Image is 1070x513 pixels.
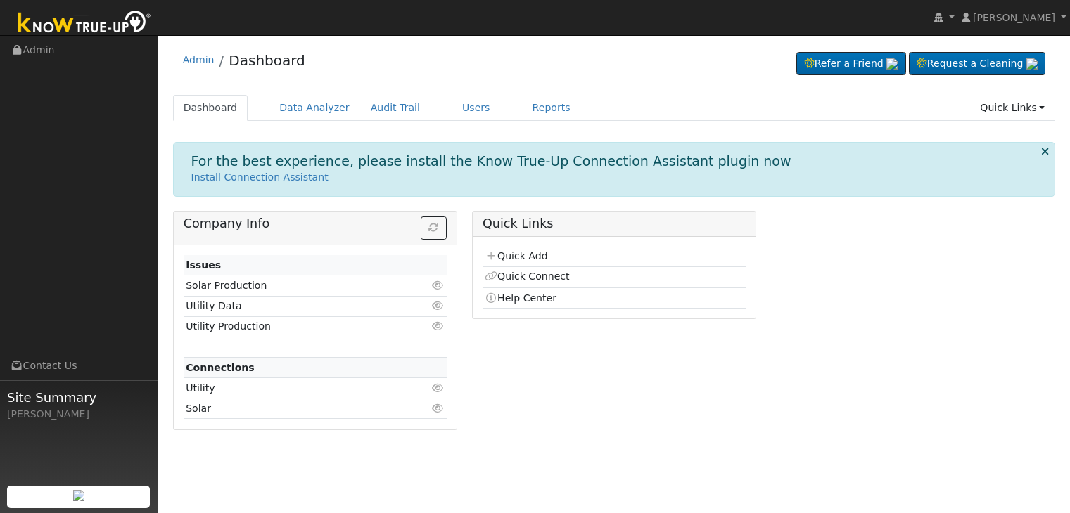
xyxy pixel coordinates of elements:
a: Quick Add [485,250,547,261]
a: Refer a Friend [796,52,906,76]
h1: For the best experience, please install the Know True-Up Connection Assistant plugin now [191,153,791,169]
i: Click to view [432,403,445,413]
img: retrieve [886,58,898,70]
i: Click to view [432,301,445,311]
h5: Company Info [184,216,447,231]
i: Click to view [432,383,445,393]
td: Utility Production [184,316,405,337]
a: Help Center [485,292,556,304]
img: Know True-Up [11,8,158,39]
span: Site Summary [7,388,151,407]
a: Install Connection Assistant [191,171,329,183]
span: [PERSON_NAME] [973,12,1055,23]
td: Solar [184,398,405,419]
a: Dashboard [173,95,248,121]
img: retrieve [1026,58,1038,70]
a: Data Analyzer [269,95,360,121]
a: Dashboard [229,52,305,69]
strong: Connections [186,362,255,373]
a: Request a Cleaning [909,52,1045,76]
img: retrieve [73,490,84,501]
strong: Issues [186,259,221,271]
i: Click to view [432,280,445,290]
h5: Quick Links [483,216,746,231]
a: Quick Links [969,95,1055,121]
div: [PERSON_NAME] [7,407,151,422]
i: Click to view [432,321,445,331]
a: Quick Connect [485,271,569,282]
td: Solar Production [184,275,405,296]
td: Utility [184,378,405,398]
a: Reports [522,95,581,121]
a: Admin [183,54,215,65]
a: Audit Trail [360,95,431,121]
a: Users [452,95,501,121]
td: Utility Data [184,296,405,316]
